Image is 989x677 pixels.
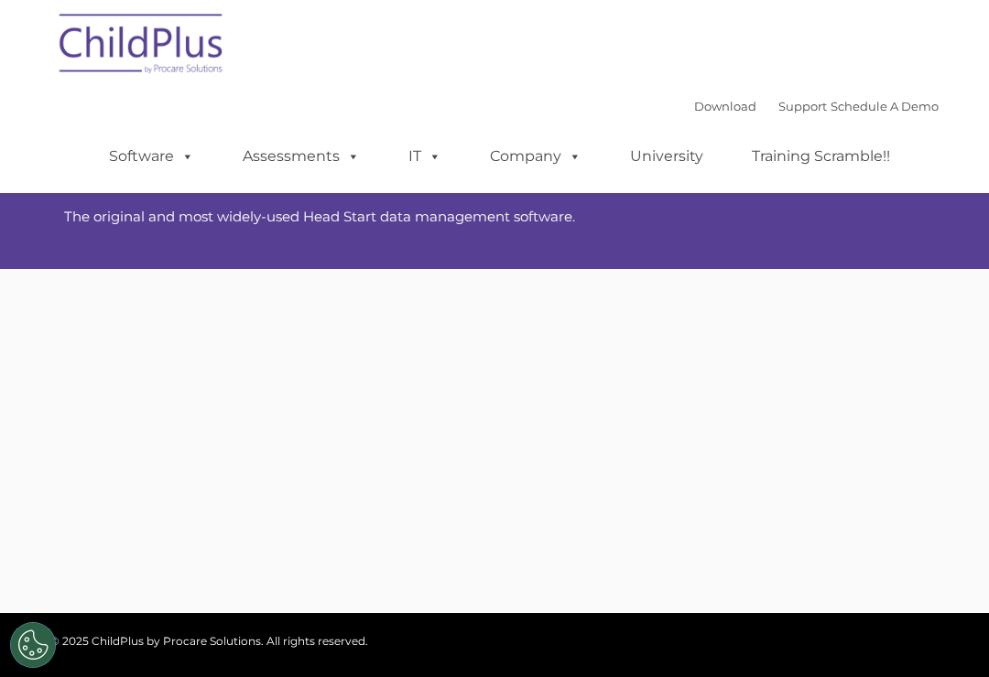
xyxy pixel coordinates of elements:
span: The original and most widely-used Head Start data management software. [64,208,575,225]
a: University [612,138,722,175]
a: Assessments [224,138,378,175]
font: | [694,99,939,113]
button: Cookies Settings [10,622,56,668]
a: Training Scramble!! [734,138,908,175]
a: Company [472,138,600,175]
a: Download [694,99,756,113]
span: © 2025 ChildPlus by Procare Solutions. All rights reserved. [50,634,368,648]
a: IT [390,138,460,175]
a: Software [91,138,212,175]
a: Support [778,99,827,113]
a: Schedule A Demo [831,99,939,113]
img: ChildPlus by Procare Solutions [50,1,234,92]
